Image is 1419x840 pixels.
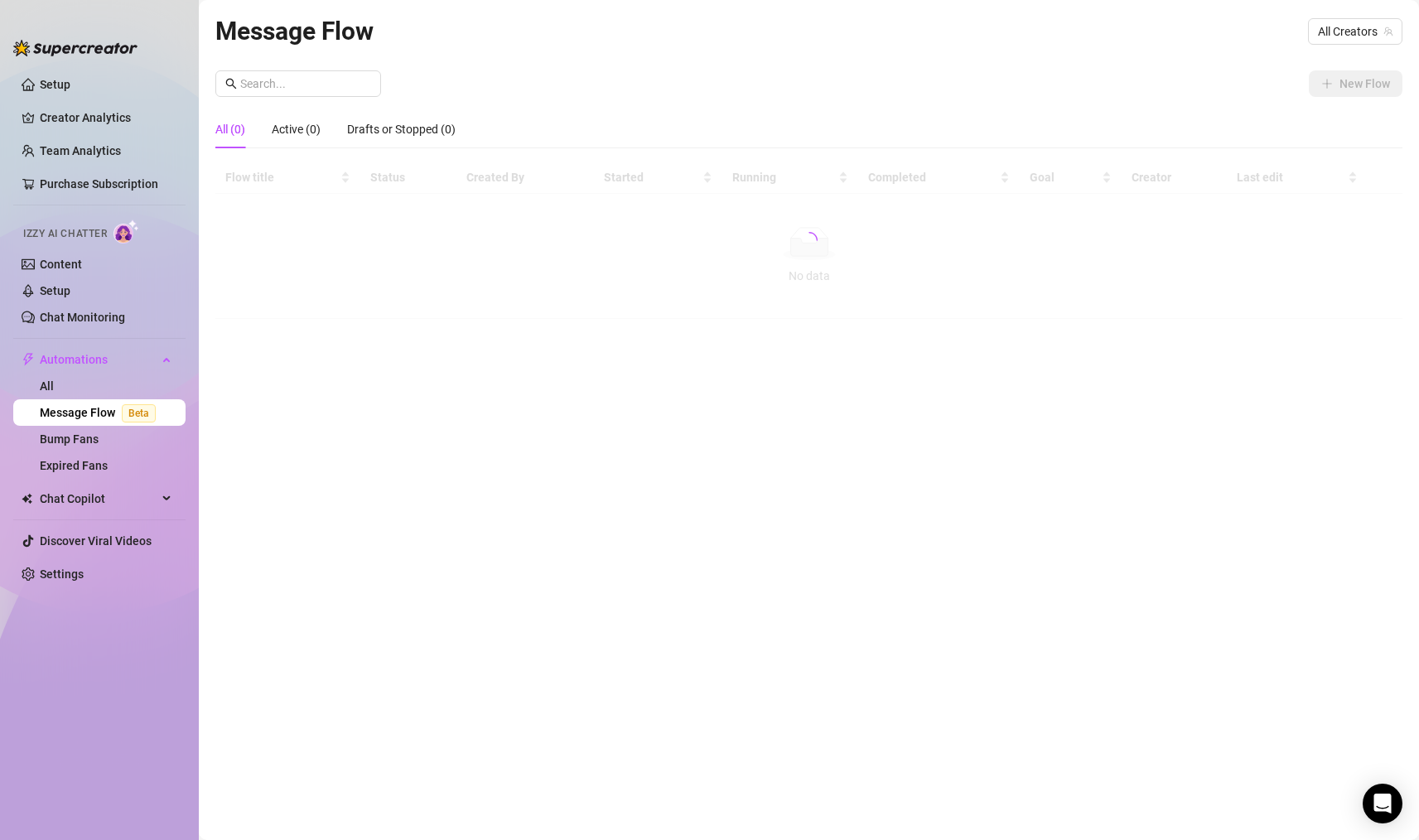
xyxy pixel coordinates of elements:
img: Chat Copilot [22,493,32,504]
span: Beta [122,404,156,422]
span: Izzy AI Chatter [23,226,107,242]
a: Content [40,258,82,271]
span: Automations [40,346,157,373]
article: Message Flow [215,12,374,51]
a: Message FlowBeta [40,406,162,419]
a: Bump Fans [40,432,99,446]
span: Chat Copilot [40,485,157,512]
span: team [1383,27,1393,36]
div: Open Intercom Messenger [1363,784,1402,823]
input: Search... [240,75,371,93]
span: loading [798,229,820,251]
a: All [40,379,54,393]
a: Settings [40,567,84,581]
span: search [225,78,237,89]
a: Discover Viral Videos [40,534,152,548]
button: New Flow [1309,70,1402,97]
div: Drafts or Stopped (0) [347,120,456,138]
a: Team Analytics [40,144,121,157]
div: Active (0) [272,120,321,138]
a: Setup [40,284,70,297]
img: logo-BBDzfeDw.svg [13,40,138,56]
img: AI Chatter [113,220,139,244]
div: All (0) [215,120,245,138]
span: thunderbolt [22,353,35,366]
a: Purchase Subscription [40,171,172,197]
a: Expired Fans [40,459,108,472]
a: Setup [40,78,70,91]
span: All Creators [1318,19,1392,44]
a: Chat Monitoring [40,311,125,324]
a: Creator Analytics [40,104,172,131]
